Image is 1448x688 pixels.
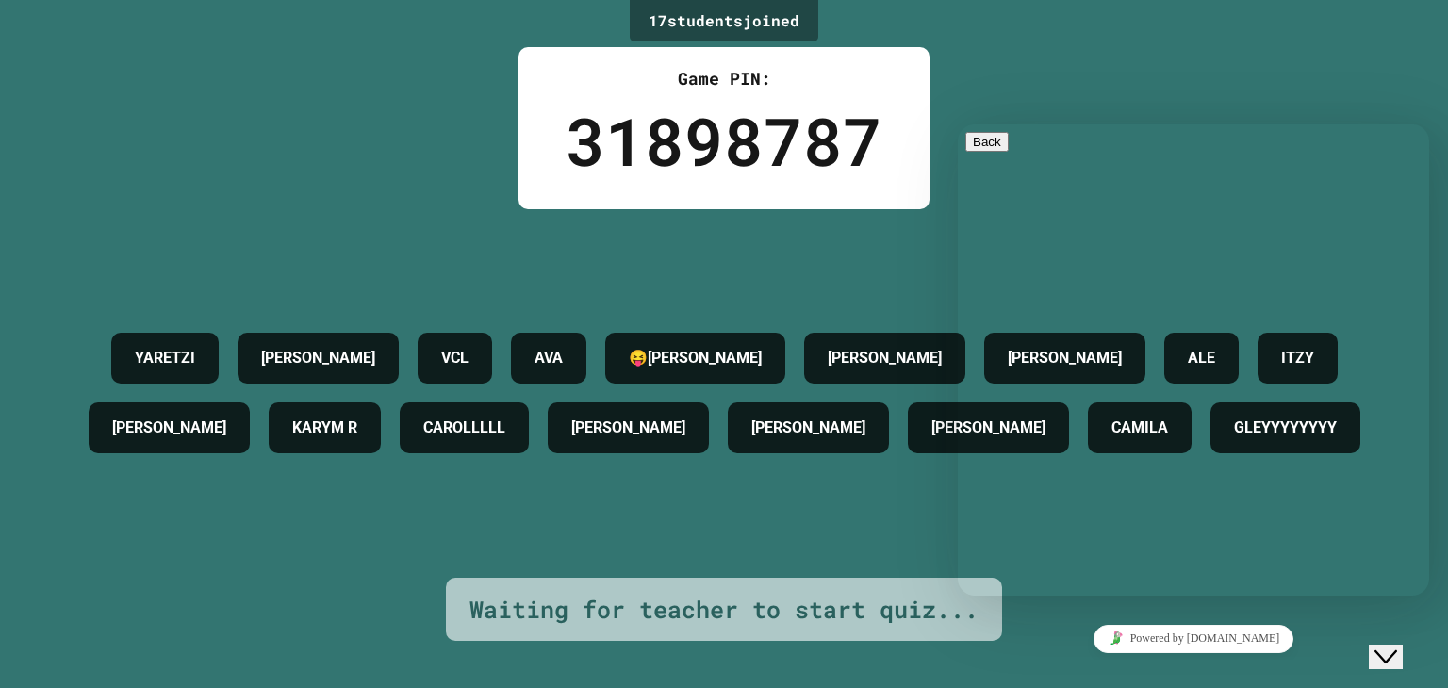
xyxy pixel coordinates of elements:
[629,347,762,369] h4: 😝[PERSON_NAME]
[958,617,1429,660] iframe: chat widget
[1369,613,1429,669] iframe: chat widget
[292,417,357,439] h4: KARYM R
[566,91,882,190] div: 31898787
[828,347,942,369] h4: [PERSON_NAME]
[931,417,1045,439] h4: [PERSON_NAME]
[535,347,563,369] h4: AVA
[566,66,882,91] div: Game PIN:
[135,347,195,369] h4: YARETZI
[261,347,375,369] h4: [PERSON_NAME]
[751,417,865,439] h4: [PERSON_NAME]
[571,417,685,439] h4: [PERSON_NAME]
[958,124,1429,596] iframe: chat widget
[469,592,979,628] div: Waiting for teacher to start quiz...
[112,417,226,439] h4: [PERSON_NAME]
[423,417,505,439] h4: CAROLLLLL
[441,347,469,369] h4: VCL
